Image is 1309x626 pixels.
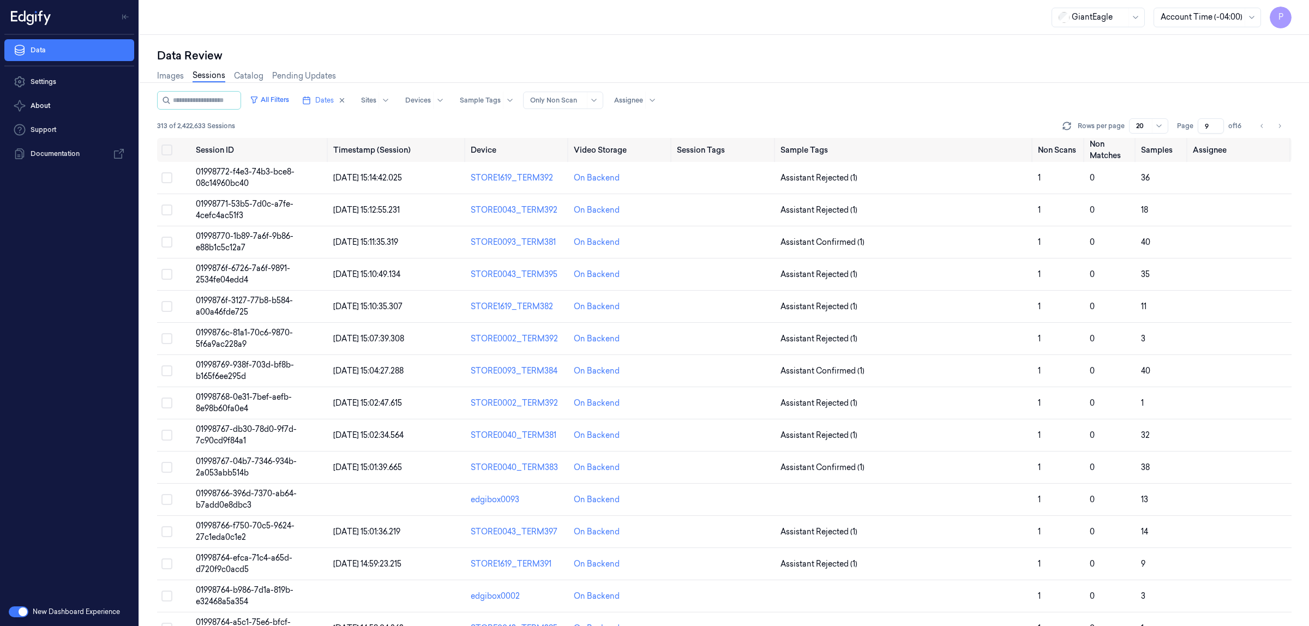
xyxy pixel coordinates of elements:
[780,430,857,441] span: Assistant Rejected (1)
[196,167,295,188] span: 01998772-f4e3-74b3-bce8-08c14960bc40
[1090,237,1095,247] span: 0
[161,204,172,215] button: Select row
[161,237,172,248] button: Select row
[1090,559,1095,569] span: 0
[574,558,620,570] div: On Backend
[4,71,134,93] a: Settings
[1270,7,1292,28] button: P
[1090,269,1095,279] span: 0
[574,333,620,345] div: On Backend
[193,70,225,82] a: Sessions
[196,489,297,510] span: 01998766-396d-7370-ab64-b7add0e8dbc3
[196,456,297,478] span: 01998767-04b7-7346-934b-2a053abb514b
[574,301,620,312] div: On Backend
[196,328,293,349] span: 0199876c-81a1-70c6-9870-5f6a9ac228a9
[471,365,565,377] div: STORE0093_TERM384
[157,48,1292,63] div: Data Review
[471,558,565,570] div: STORE1619_TERM391
[333,430,404,440] span: [DATE] 15:02:34.564
[471,301,565,312] div: STORE1619_TERM382
[245,91,293,109] button: All Filters
[4,143,134,165] a: Documentation
[333,173,402,183] span: [DATE] 15:14:42.025
[1038,237,1041,247] span: 1
[272,70,336,82] a: Pending Updates
[1090,430,1095,440] span: 0
[776,138,1034,162] th: Sample Tags
[1141,430,1150,440] span: 32
[1038,430,1041,440] span: 1
[574,430,620,441] div: On Backend
[4,119,134,141] a: Support
[161,145,172,155] button: Select all
[780,237,864,248] span: Assistant Confirmed (1)
[1038,527,1041,537] span: 1
[1038,559,1041,569] span: 1
[196,521,295,542] span: 01998766-f750-70c5-9624-27c1eda0c1e2
[471,172,565,184] div: STORE1619_TERM392
[471,333,565,345] div: STORE0002_TERM392
[1038,334,1041,344] span: 1
[1177,121,1193,131] span: Page
[574,172,620,184] div: On Backend
[1141,237,1150,247] span: 40
[780,269,857,280] span: Assistant Rejected (1)
[1038,591,1041,601] span: 1
[196,263,290,285] span: 0199876f-6726-7a6f-9891-2534fe04edd4
[1090,366,1095,376] span: 0
[471,269,565,280] div: STORE0043_TERM395
[574,269,620,280] div: On Backend
[1272,118,1287,134] button: Go to next page
[1141,334,1145,344] span: 3
[1038,398,1041,408] span: 1
[1090,334,1095,344] span: 0
[471,204,565,216] div: STORE0043_TERM392
[471,237,565,248] div: STORE0093_TERM381
[1085,138,1137,162] th: Non Matches
[1141,591,1145,601] span: 3
[1141,269,1150,279] span: 35
[672,138,776,162] th: Session Tags
[161,333,172,344] button: Select row
[161,462,172,473] button: Select row
[1254,118,1287,134] nav: pagination
[1090,398,1095,408] span: 0
[1090,527,1095,537] span: 0
[329,138,466,162] th: Timestamp (Session)
[191,138,329,162] th: Session ID
[1137,138,1188,162] th: Samples
[574,494,620,505] div: On Backend
[471,591,565,602] div: edgibox0002
[780,333,857,345] span: Assistant Rejected (1)
[161,365,172,376] button: Select row
[315,95,334,105] span: Dates
[574,365,620,377] div: On Backend
[161,269,172,280] button: Select row
[4,95,134,117] button: About
[117,8,134,26] button: Toggle Navigation
[161,430,172,441] button: Select row
[333,302,403,311] span: [DATE] 15:10:35.307
[161,398,172,408] button: Select row
[196,360,294,381] span: 01998769-938f-703d-bf8b-b165f6ee295d
[1228,121,1246,131] span: of 16
[574,526,620,538] div: On Backend
[333,269,400,279] span: [DATE] 15:10:49.134
[1038,495,1041,504] span: 1
[780,172,857,184] span: Assistant Rejected (1)
[1038,269,1041,279] span: 1
[157,121,235,131] span: 313 of 2,422,633 Sessions
[298,92,350,109] button: Dates
[471,430,565,441] div: STORE0040_TERM381
[1141,462,1150,472] span: 38
[1038,302,1041,311] span: 1
[196,199,293,220] span: 01998771-53b5-7d0c-a7fe-4cefc4ac51f3
[780,301,857,312] span: Assistant Rejected (1)
[333,237,398,247] span: [DATE] 15:11:35.319
[333,462,402,472] span: [DATE] 15:01:39.665
[1188,138,1292,162] th: Assignee
[161,301,172,312] button: Select row
[1090,462,1095,472] span: 0
[1038,205,1041,215] span: 1
[1141,527,1148,537] span: 14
